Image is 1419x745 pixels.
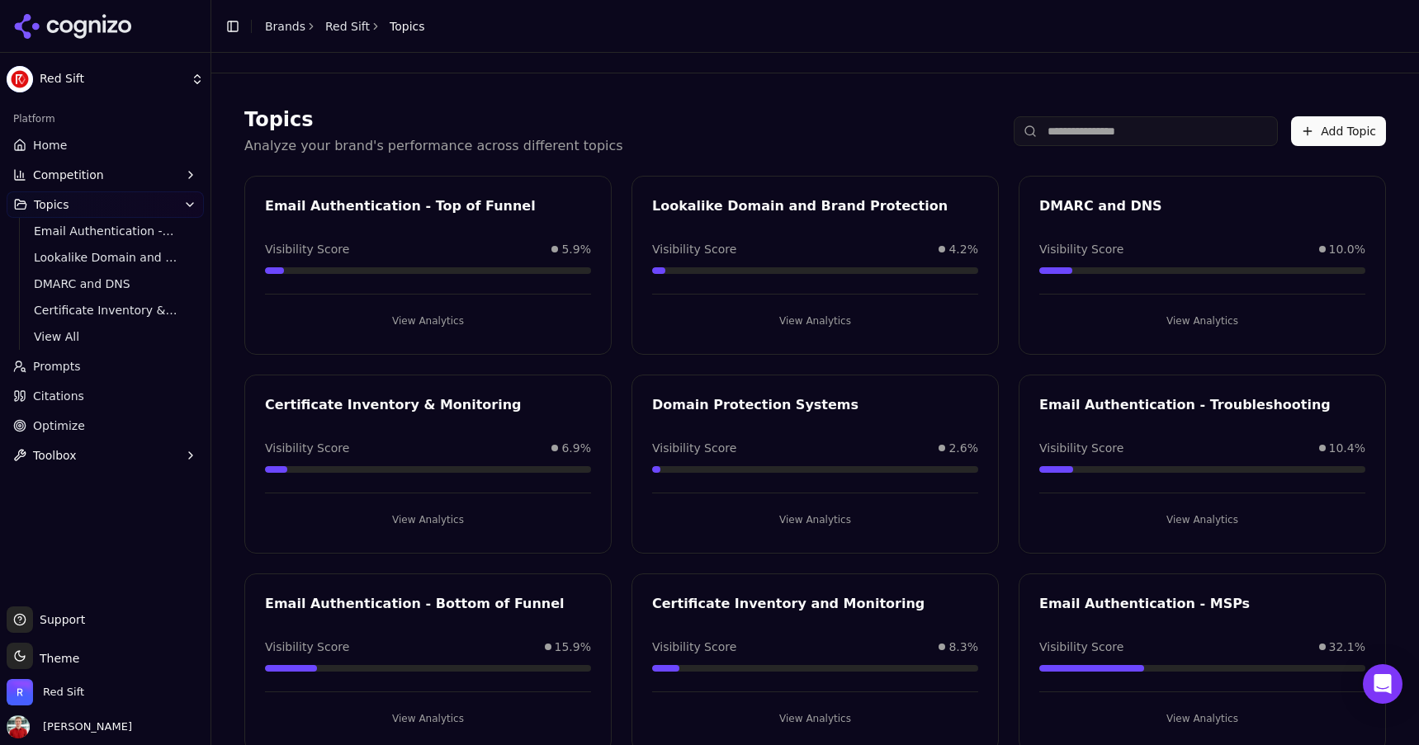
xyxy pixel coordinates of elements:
[43,685,84,700] span: Red Sift
[33,417,85,434] span: Optimize
[948,440,978,456] span: 2.6%
[555,639,591,655] span: 15.9%
[948,639,978,655] span: 8.3%
[265,395,591,415] div: Certificate Inventory & Monitoring
[27,219,184,243] a: Email Authentication - Top of Funnel
[652,241,736,257] span: Visibility Score
[265,241,349,257] span: Visibility Score
[652,639,736,655] span: Visibility Score
[7,679,33,705] img: Red Sift
[34,276,177,292] span: DMARC and DNS
[1329,440,1365,456] span: 10.4%
[561,440,591,456] span: 6.9%
[34,328,177,345] span: View All
[7,191,204,218] button: Topics
[265,196,591,216] div: Email Authentication - Top of Funnel
[1039,196,1365,216] div: DMARC and DNS
[34,249,177,266] span: Lookalike Domain and Brand Protection
[265,18,425,35] nav: breadcrumb
[561,241,591,257] span: 5.9%
[1039,440,1123,456] span: Visibility Score
[265,705,591,732] button: View Analytics
[27,246,184,269] a: Lookalike Domain and Brand Protection
[1039,705,1365,732] button: View Analytics
[1291,116,1386,146] button: Add Topic
[1039,241,1123,257] span: Visibility Score
[34,302,177,318] span: Certificate Inventory & Monitoring
[33,388,84,404] span: Citations
[652,196,978,216] div: Lookalike Domain and Brand Protection
[652,507,978,533] button: View Analytics
[265,639,349,655] span: Visibility Score
[7,162,204,188] button: Competition
[27,272,184,295] a: DMARC and DNS
[1039,639,1123,655] span: Visibility Score
[325,18,370,35] a: Red Sift
[7,715,132,738] button: Open user button
[33,137,67,153] span: Home
[7,679,84,705] button: Open organization switcher
[33,167,104,183] span: Competition
[265,308,591,334] button: View Analytics
[652,705,978,732] button: View Analytics
[652,395,978,415] div: Domain Protection Systems
[7,353,204,380] a: Prompts
[265,594,591,614] div: Email Authentication - Bottom of Funnel
[34,196,69,213] span: Topics
[7,413,204,439] a: Optimize
[7,132,204,158] a: Home
[7,442,204,469] button: Toolbox
[1363,664,1402,704] div: Open Intercom Messenger
[34,223,177,239] span: Email Authentication - Top of Funnel
[1039,308,1365,334] button: View Analytics
[33,611,85,628] span: Support
[27,325,184,348] a: View All
[36,719,132,734] span: [PERSON_NAME]
[265,20,305,33] a: Brands
[33,358,81,375] span: Prompts
[390,18,425,35] span: Topics
[7,715,30,738] img: Jack Lilley
[7,106,204,132] div: Platform
[1039,594,1365,614] div: Email Authentication - MSPs
[27,299,184,322] a: Certificate Inventory & Monitoring
[1329,639,1365,655] span: 32.1%
[7,66,33,92] img: Red Sift
[265,440,349,456] span: Visibility Score
[33,652,79,665] span: Theme
[1039,507,1365,533] button: View Analytics
[265,507,591,533] button: View Analytics
[244,136,623,156] p: Analyze your brand's performance across different topics
[1329,241,1365,257] span: 10.0%
[244,106,623,133] h1: Topics
[652,594,978,614] div: Certificate Inventory and Monitoring
[1039,395,1365,415] div: Email Authentication - Troubleshooting
[948,241,978,257] span: 4.2%
[652,440,736,456] span: Visibility Score
[652,308,978,334] button: View Analytics
[33,447,77,464] span: Toolbox
[7,383,204,409] a: Citations
[40,72,184,87] span: Red Sift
